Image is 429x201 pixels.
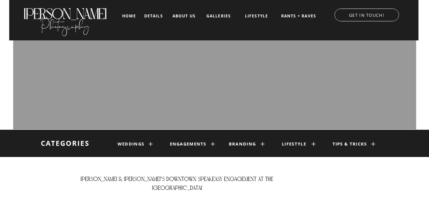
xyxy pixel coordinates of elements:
a: home [121,14,137,18]
a: RANTS + RAVES [281,14,317,18]
a: details [144,14,163,18]
a: weddings [117,142,145,147]
a: about us [171,14,198,18]
a: branding [228,142,256,147]
a: GET IN TOUCH! [328,11,406,17]
a: engagements [170,142,204,147]
a: [PERSON_NAME] [23,5,107,16]
a: lifestyle [279,142,309,147]
h1: categories [36,139,94,148]
a: galleries [205,14,232,18]
a: LIFESTYLE [240,14,273,18]
a: TIPS & TRICKS [330,142,370,147]
a: Photography [23,13,107,34]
